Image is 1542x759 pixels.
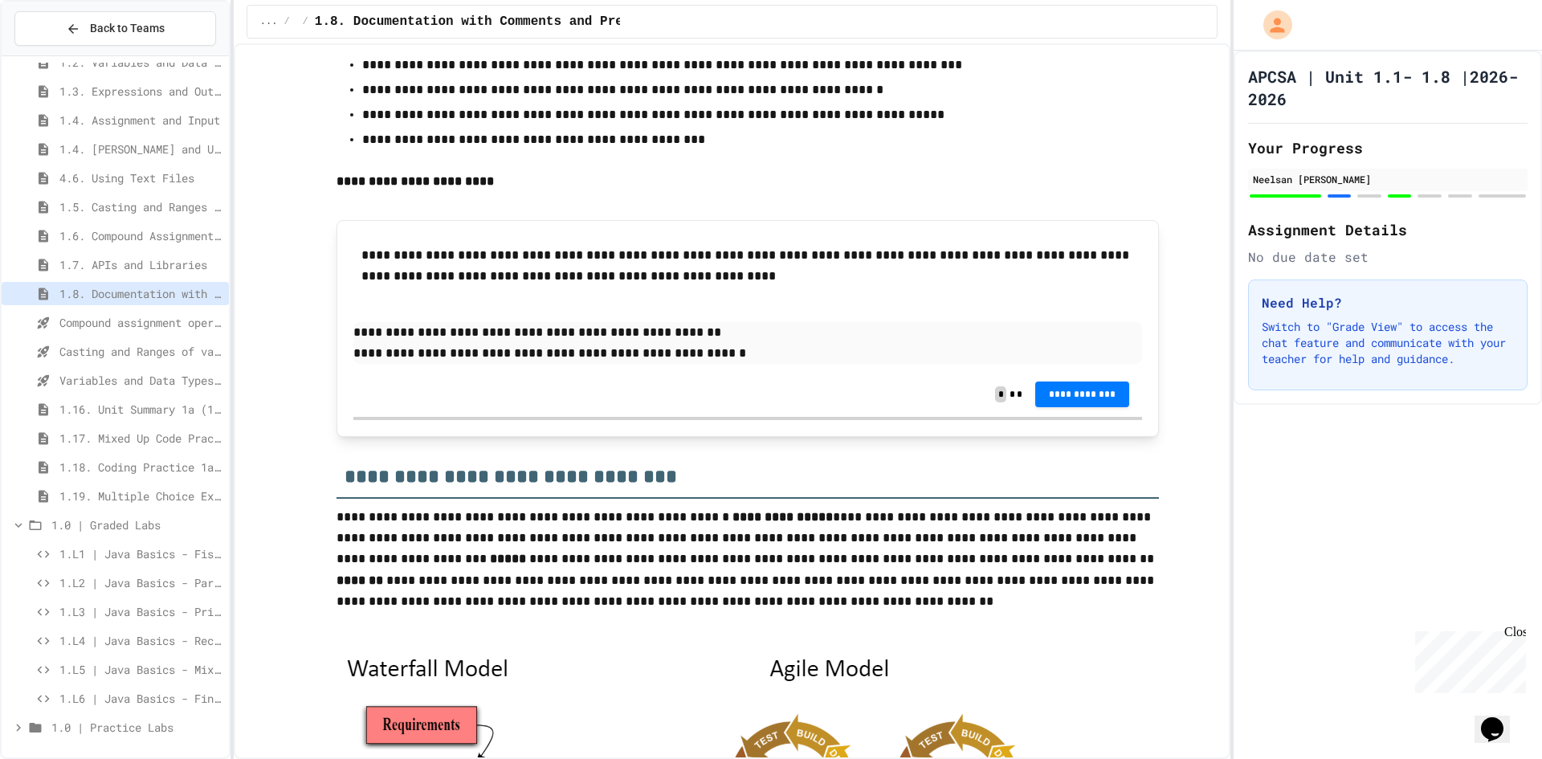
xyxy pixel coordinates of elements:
[1248,247,1528,267] div: No due date set
[59,169,222,186] span: 4.6. Using Text Files
[1246,6,1296,43] div: My Account
[6,6,111,102] div: Chat with us now!Close
[59,54,222,71] span: 1.2. Variables and Data Types
[1248,137,1528,159] h2: Your Progress
[59,372,222,389] span: Variables and Data Types - Quiz
[14,11,216,46] button: Back to Teams
[260,15,278,28] span: ...
[59,488,222,504] span: 1.19. Multiple Choice Exercises for Unit 1a (1.1-1.6)
[59,459,222,475] span: 1.18. Coding Practice 1a (1.1-1.6)
[51,719,222,736] span: 1.0 | Practice Labs
[59,545,222,562] span: 1.L1 | Java Basics - Fish Lab
[59,285,222,302] span: 1.8. Documentation with Comments and Preconditions
[1248,218,1528,241] h2: Assignment Details
[59,661,222,678] span: 1.L5 | Java Basics - Mixed Number Lab
[59,227,222,244] span: 1.6. Compound Assignment Operators
[51,516,222,533] span: 1.0 | Graded Labs
[1262,319,1514,367] p: Switch to "Grade View" to access the chat feature and communicate with your teacher for help and ...
[59,83,222,100] span: 1.3. Expressions and Output [New]
[90,20,165,37] span: Back to Teams
[59,401,222,418] span: 1.16. Unit Summary 1a (1.1-1.6)
[59,632,222,649] span: 1.L4 | Java Basics - Rectangle Lab
[59,198,222,215] span: 1.5. Casting and Ranges of Values
[1262,293,1514,312] h3: Need Help?
[59,430,222,447] span: 1.17. Mixed Up Code Practice 1.1-1.6
[1248,65,1528,110] h1: APCSA | Unit 1.1- 1.8 |2026-2026
[59,256,222,273] span: 1.7. APIs and Libraries
[59,690,222,707] span: 1.L6 | Java Basics - Final Calculator Lab
[284,15,289,28] span: /
[315,12,700,31] span: 1.8. Documentation with Comments and Preconditions
[59,574,222,591] span: 1.L2 | Java Basics - Paragraphs Lab
[1253,172,1523,186] div: Neelsan [PERSON_NAME]
[303,15,308,28] span: /
[59,314,222,331] span: Compound assignment operators - Quiz
[59,141,222,157] span: 1.4. [PERSON_NAME] and User Input
[59,603,222,620] span: 1.L3 | Java Basics - Printing Code Lab
[1475,695,1526,743] iframe: chat widget
[1409,625,1526,693] iframe: chat widget
[59,343,222,360] span: Casting and Ranges of variables - Quiz
[59,112,222,129] span: 1.4. Assignment and Input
